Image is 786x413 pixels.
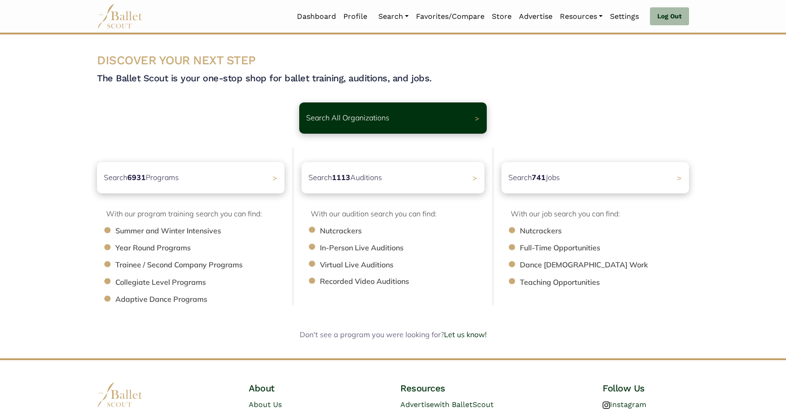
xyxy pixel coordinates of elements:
[400,382,537,394] h4: Resources
[473,173,477,182] span: >
[520,225,698,237] li: Nutcrackers
[97,162,285,193] a: Search6931Programs >
[273,173,277,182] span: >
[104,172,179,184] p: Search Programs
[320,276,494,288] li: Recorded Video Auditions
[520,259,698,271] li: Dance [DEMOGRAPHIC_DATA] Work
[302,162,484,193] a: Search1113Auditions>
[320,225,494,237] li: Nutcrackers
[677,173,682,182] span: >
[532,173,546,182] b: 741
[106,208,285,220] p: With our program training search you can find:
[520,277,698,289] li: Teaching Opportunities
[156,329,630,341] div: Don't see a program you were looking for?
[308,172,382,184] p: Search Auditions
[320,259,494,271] li: Virtual Live Auditions
[603,402,610,409] img: instagram logo
[311,208,484,220] p: With our audition search you can find:
[97,72,689,84] h4: The Ballet Scout is your one-stop shop for ballet training, auditions, and jobs.
[97,53,689,68] h3: DISCOVER YOUR NEXT STEP
[556,7,606,26] a: Resources
[501,162,689,193] a: Search741Jobs >
[475,113,479,123] span: >
[115,242,294,254] li: Year Round Programs
[434,400,494,409] span: with BalletScout
[306,112,389,124] p: Search All Organizations
[650,7,689,26] a: Log Out
[320,242,494,254] li: In-Person Live Auditions
[412,7,488,26] a: Favorites/Compare
[115,294,294,306] li: Adaptive Dance Programs
[299,102,487,134] a: Search All Organizations >
[603,382,689,394] h4: Follow Us
[340,7,371,26] a: Profile
[511,208,689,220] p: With our job search you can find:
[444,330,487,339] a: Let us know!
[508,172,560,184] p: Search Jobs
[520,242,698,254] li: Full-Time Opportunities
[97,382,143,407] img: logo
[515,7,556,26] a: Advertise
[249,400,282,409] a: About Us
[332,173,350,182] b: 1113
[603,400,646,409] a: Instagram
[115,259,294,271] li: Trainee / Second Company Programs
[488,7,515,26] a: Store
[127,173,146,182] b: 6931
[606,7,643,26] a: Settings
[115,225,294,237] li: Summer and Winter Intensives
[249,382,335,394] h4: About
[293,7,340,26] a: Dashboard
[400,400,494,409] a: Advertisewith BalletScout
[375,7,412,26] a: Search
[115,277,294,289] li: Collegiate Level Programs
